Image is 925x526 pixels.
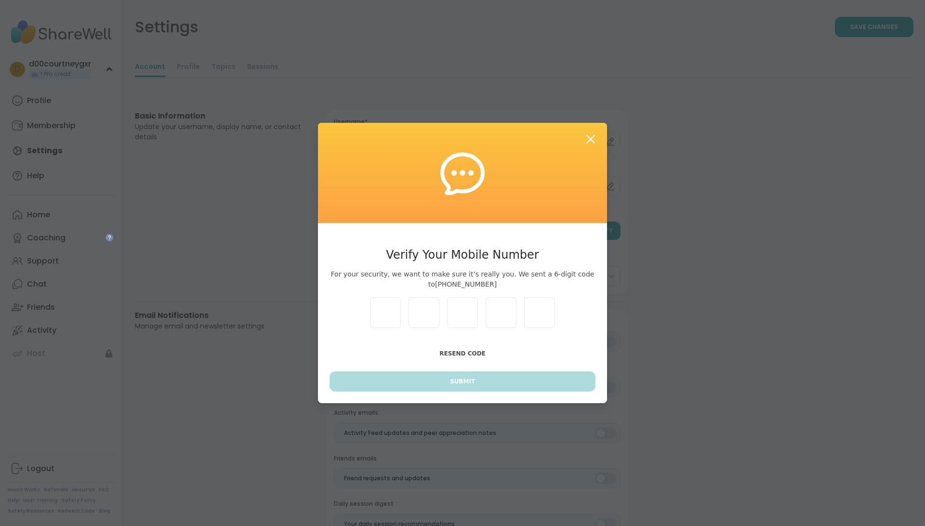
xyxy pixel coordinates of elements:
[450,377,475,386] span: Submit
[330,343,595,364] button: Resend Code
[106,234,113,241] iframe: Spotlight
[330,246,595,263] h3: Verify Your Mobile Number
[439,350,486,357] span: Resend Code
[330,269,595,289] span: For your security, we want to make sure it’s really you. We sent a 6-digit code to [PHONE_NUMBER]
[330,371,595,392] button: Submit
